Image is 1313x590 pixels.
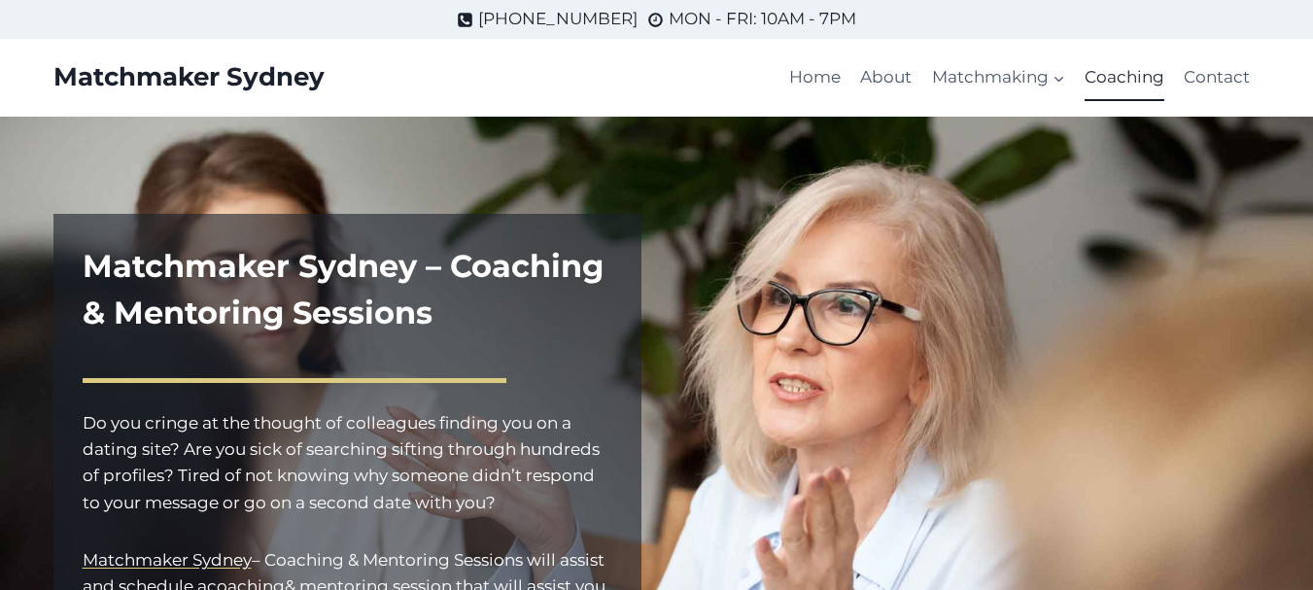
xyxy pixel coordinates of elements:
a: Coaching [1075,54,1174,101]
h1: Matchmaker Sydney – Coaching & Mentoring Sessions [83,243,612,336]
span: MON - FRI: 10AM - 7PM [669,6,856,32]
a: About [850,54,921,101]
p: Do you cringe at the thought of colleagues finding you on a dating site? Are you sick of searchin... [83,410,612,516]
span: [PHONE_NUMBER] [478,6,638,32]
a: Matchmaking [921,54,1074,101]
span: Matchmaking [932,64,1065,90]
a: Home [779,54,850,101]
a: Contact [1174,54,1260,101]
a: Matchmaker Sydney [83,550,252,570]
a: [PHONE_NUMBER] [457,6,638,32]
nav: Primary [779,54,1261,101]
a: Matchmaker Sydney [53,62,325,92]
